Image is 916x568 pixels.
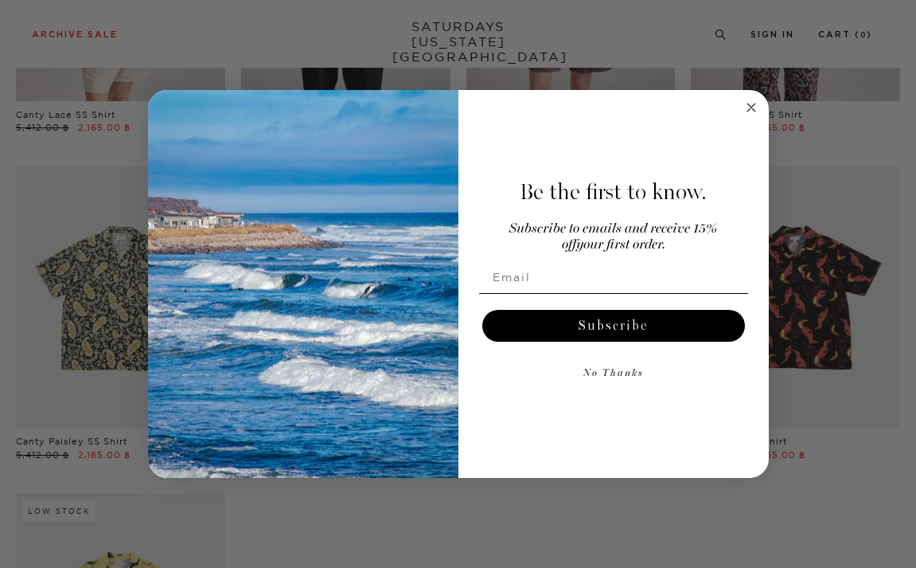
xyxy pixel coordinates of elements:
span: Be the first to know. [520,178,707,206]
img: 125c788d-000d-4f3e-b05a-1b92b2a23ec9.jpeg [148,90,458,479]
img: underline [479,293,748,294]
button: Subscribe [482,310,745,342]
button: Close dialog [742,98,761,117]
button: No Thanks [479,358,748,390]
span: off [562,238,576,252]
span: your first order. [576,238,665,252]
input: Email [479,261,748,293]
span: Subscribe to emails and receive 15% [509,222,717,236]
